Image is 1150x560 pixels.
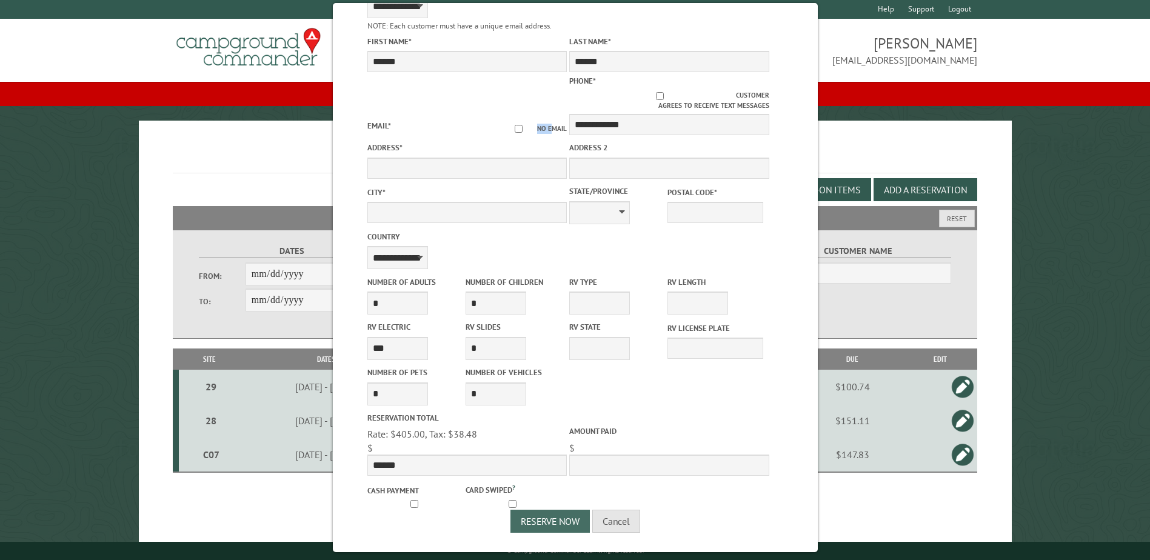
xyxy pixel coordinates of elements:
h2: Filters [173,206,977,229]
td: $151.11 [802,404,903,438]
label: Last Name [569,36,769,47]
button: Cancel [592,510,640,533]
th: Dates [240,348,413,370]
label: RV License Plate [667,322,763,334]
label: Postal Code [667,187,763,198]
label: Email [367,121,390,131]
label: Customer Name [766,244,951,258]
button: Reset [939,210,975,227]
div: [DATE] - [DATE] [242,381,411,393]
label: RV Type [569,276,665,288]
label: Number of Pets [367,367,463,378]
label: Amount paid [569,425,769,437]
label: RV Slides [465,321,561,333]
label: Customer agrees to receive text messages [569,90,769,111]
h1: Reservations [173,140,977,173]
a: ? [512,483,515,492]
label: Reservation Total [367,412,566,424]
label: No email [500,124,567,134]
span: $ [569,442,575,454]
label: Number of Adults [367,276,463,288]
label: Phone [569,76,596,86]
div: 28 [184,415,238,427]
div: C07 [184,448,238,461]
button: Reserve Now [510,510,590,533]
label: RV Length [667,276,763,288]
label: Address [367,142,566,153]
label: Country [367,231,566,242]
input: No email [500,125,537,133]
label: RV Electric [367,321,463,333]
label: Number of Vehicles [465,367,561,378]
label: Dates [199,244,384,258]
div: 29 [184,381,238,393]
label: Cash payment [367,485,463,496]
small: © Campground Commander LLC. All rights reserved. [507,547,644,555]
label: State/Province [569,185,665,197]
th: Site [179,348,239,370]
img: Campground Commander [173,24,324,71]
label: RV State [569,321,665,333]
td: $100.74 [802,370,903,404]
th: Due [802,348,903,370]
label: First Name [367,36,566,47]
label: Card swiped [465,482,561,496]
label: City [367,187,566,198]
td: $147.83 [802,438,903,472]
span: Rate: $405.00, Tax: $38.48 [367,428,476,440]
label: Address 2 [569,142,769,153]
input: Customer agrees to receive text messages [584,92,736,100]
small: NOTE: Each customer must have a unique email address. [367,21,551,31]
button: Add a Reservation [874,178,977,201]
button: Edit Add-on Items [767,178,871,201]
label: From: [199,270,245,282]
span: $ [367,442,372,454]
label: To: [199,296,245,307]
div: [DATE] - [DATE] [242,415,411,427]
th: Edit [903,348,977,370]
label: Number of Children [465,276,561,288]
div: [DATE] - [DATE] [242,448,411,461]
